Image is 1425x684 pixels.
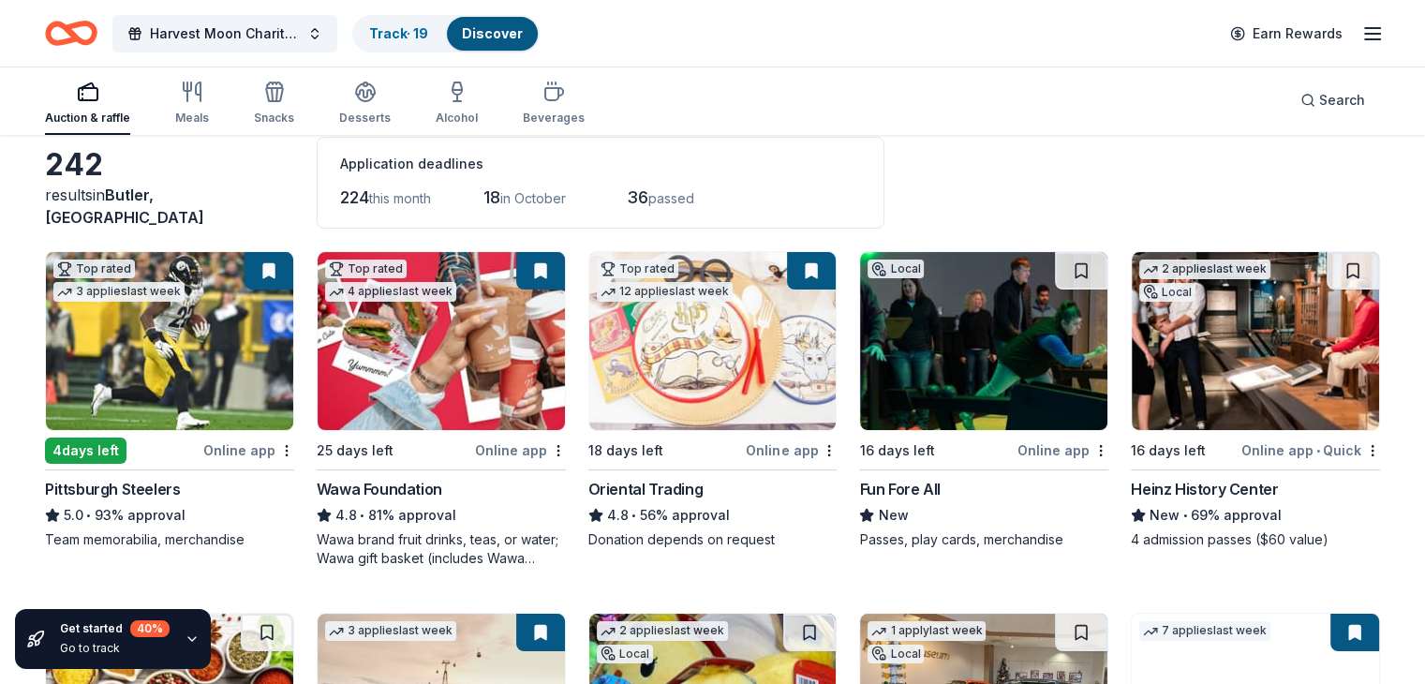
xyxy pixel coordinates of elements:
div: results [45,184,294,229]
span: passed [648,190,694,206]
div: 25 days left [317,439,393,462]
div: Meals [175,111,209,126]
div: Online app [1017,439,1108,462]
span: • [631,508,636,523]
button: Track· 19Discover [352,15,540,52]
div: 7 applies last week [1139,621,1270,641]
span: 224 [340,187,369,207]
div: 1 apply last week [868,621,986,641]
div: 93% approval [45,504,294,527]
button: Alcohol [436,73,478,135]
div: Application deadlines [340,153,861,175]
a: Earn Rewards [1219,17,1354,51]
span: Butler, [GEOGRAPHIC_DATA] [45,186,204,227]
div: Top rated [53,260,135,278]
a: Image for Heinz History Center2 applieslast weekLocal16 days leftOnline app•QuickHeinz History Ce... [1131,251,1380,549]
button: Snacks [254,73,294,135]
a: Image for Wawa FoundationTop rated4 applieslast week25 days leftOnline appWawa Foundation4.8•81% ... [317,251,566,568]
div: Alcohol [436,111,478,126]
div: Heinz History Center [1131,478,1278,500]
div: 2 applies last week [1139,260,1270,279]
div: 4 admission passes ($60 value) [1131,530,1380,549]
div: 4 applies last week [325,282,456,302]
button: Auction & raffle [45,73,130,135]
div: Snacks [254,111,294,126]
img: Image for Oriental Trading [589,252,837,430]
div: Local [1139,283,1195,302]
span: Harvest Moon Charity Dance [150,22,300,45]
div: Team memorabilia, merchandise [45,530,294,549]
div: Top rated [597,260,678,278]
span: • [86,508,91,523]
div: Donation depends on request [588,530,838,549]
span: 36 [627,187,648,207]
img: Image for Pittsburgh Steelers [46,252,293,430]
div: 56% approval [588,504,838,527]
div: Local [868,645,924,663]
a: Image for Fun Fore AllLocal16 days leftOnline appFun Fore AllNewPasses, play cards, merchandise [859,251,1108,549]
img: Image for Fun Fore All [860,252,1107,430]
div: Wawa Foundation [317,478,442,500]
div: 81% approval [317,504,566,527]
div: Pittsburgh Steelers [45,478,180,500]
a: Track· 19 [369,25,428,41]
button: Search [1285,82,1380,119]
span: in October [500,190,566,206]
span: New [1150,504,1180,527]
div: 2 applies last week [597,621,728,641]
span: this month [369,190,431,206]
div: 40 % [130,620,170,637]
div: Online app [203,439,294,462]
div: 16 days left [859,439,934,462]
div: 18 days left [588,439,663,462]
img: Image for Wawa Foundation [318,252,565,430]
div: 3 applies last week [325,621,456,641]
span: 4.8 [335,504,357,527]
div: Passes, play cards, merchandise [859,530,1108,549]
span: in [45,186,204,227]
div: Local [868,260,924,278]
div: Top rated [325,260,407,278]
div: Online app [475,439,566,462]
div: Auction & raffle [45,111,130,126]
button: Meals [175,73,209,135]
a: Image for Pittsburgh SteelersTop rated3 applieslast week4days leftOnline appPittsburgh Steelers5.... [45,251,294,549]
span: • [1183,508,1188,523]
div: Beverages [523,111,585,126]
div: Oriental Trading [588,478,704,500]
button: Harvest Moon Charity Dance [112,15,337,52]
a: Home [45,11,97,55]
div: 16 days left [1131,439,1206,462]
div: Desserts [339,111,391,126]
span: New [878,504,908,527]
span: 18 [483,187,500,207]
div: Online app Quick [1241,439,1380,462]
span: 5.0 [64,504,83,527]
div: 4 days left [45,438,126,464]
a: Discover [462,25,523,41]
div: 69% approval [1131,504,1380,527]
div: 3 applies last week [53,282,185,302]
div: Online app [746,439,837,462]
button: Beverages [523,73,585,135]
button: Desserts [339,73,391,135]
span: • [360,508,364,523]
a: Image for Oriental TradingTop rated12 applieslast week18 days leftOnline appOriental Trading4.8•5... [588,251,838,549]
div: 12 applies last week [597,282,733,302]
div: Go to track [60,641,170,656]
img: Image for Heinz History Center [1132,252,1379,430]
span: • [1316,443,1320,458]
div: Fun Fore All [859,478,940,500]
span: Search [1319,89,1365,112]
div: Get started [60,620,170,637]
div: 242 [45,146,294,184]
div: Wawa brand fruit drinks, teas, or water; Wawa gift basket (includes Wawa products and coupons) [317,530,566,568]
span: 4.8 [607,504,629,527]
div: Local [597,645,653,663]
